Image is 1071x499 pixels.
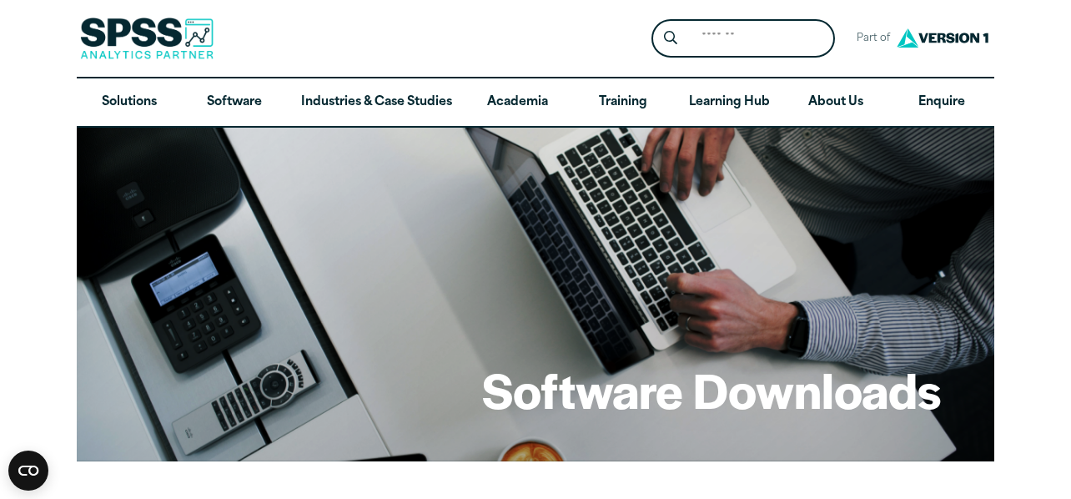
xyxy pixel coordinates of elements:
[182,78,287,127] a: Software
[783,78,888,127] a: About Us
[80,18,214,59] img: SPSS Analytics Partner
[482,357,941,422] h1: Software Downloads
[8,451,48,491] button: Open CMP widget
[77,78,994,127] nav: Desktop version of site main menu
[892,23,993,53] img: Version1 Logo
[465,78,571,127] a: Academia
[889,78,994,127] a: Enquire
[288,78,465,127] a: Industries & Case Studies
[848,27,892,51] span: Part of
[664,31,677,45] svg: Search magnifying glass icon
[651,19,835,58] form: Site Header Search Form
[571,78,676,127] a: Training
[676,78,783,127] a: Learning Hub
[77,78,182,127] a: Solutions
[656,23,686,54] button: Search magnifying glass icon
